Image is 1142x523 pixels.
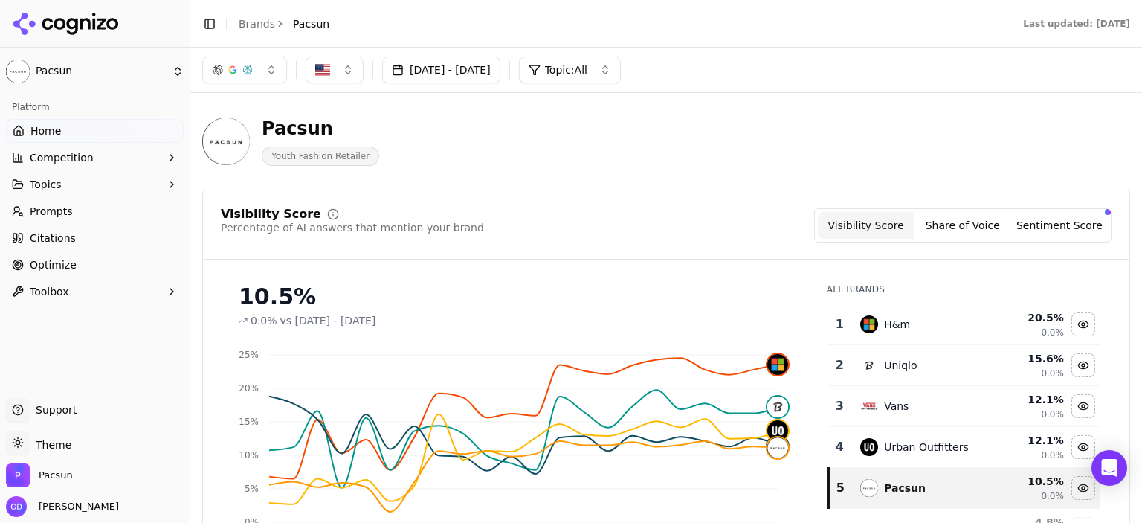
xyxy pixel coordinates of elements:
[382,57,500,83] button: [DATE] - [DATE]
[239,450,259,461] tspan: 10%
[30,257,77,272] span: Optimize
[30,123,61,138] span: Home
[239,383,259,394] tspan: 20%
[1041,368,1064,379] span: 0.0%
[6,146,184,170] button: Competition
[995,474,1064,489] div: 10.5 %
[836,479,845,497] div: 5
[30,231,76,246] span: Citations
[293,16,329,31] span: Pacsun
[860,479,878,497] img: pacsun
[239,417,259,427] tspan: 15%
[39,469,73,482] span: Pacsun
[6,95,184,119] div: Platform
[6,463,73,487] button: Open organization switcher
[36,65,166,78] span: Pacsun
[914,212,1011,239] button: Share of Voice
[221,220,484,235] div: Percentage of AI answers that mention your brand
[828,468,1100,509] tr: 5pacsunPacsun10.5%0.0%Hide pacsun data
[6,496,27,517] img: Gabrielle Dewsnap
[6,60,30,83] img: Pacsun
[767,354,788,375] img: h&m
[884,399,909,414] div: Vans
[6,463,30,487] img: Pacsun
[860,315,878,333] img: h&m
[251,313,277,328] span: 0.0%
[239,350,259,360] tspan: 25%
[280,313,376,328] span: vs [DATE] - [DATE]
[1071,476,1095,500] button: Hide pacsun data
[30,150,94,165] span: Competition
[30,284,69,299] span: Toolbox
[6,173,184,196] button: Topics
[6,226,184,250] a: Citations
[1041,490,1064,502] span: 0.0%
[995,351,1064,366] div: 15.6 %
[315,62,330,77] img: US
[860,438,878,456] img: urban outfitters
[767,397,788,417] img: uniqlo
[828,427,1100,468] tr: 4urban outfittersUrban Outfitters12.1%0.0%Hide urban outfitters data
[818,212,914,239] button: Visibility Score
[6,119,184,143] a: Home
[828,386,1100,427] tr: 3vansVans12.1%0.0%Hide vans data
[834,315,845,333] div: 1
[6,199,184,223] a: Prompts
[221,208,321,220] div: Visibility Score
[6,280,184,304] button: Toolbox
[767,437,788,458] img: pacsun
[767,420,788,441] img: urban outfitters
[30,402,77,417] span: Support
[30,439,71,451] span: Theme
[995,310,1064,325] div: 20.5 %
[828,304,1100,345] tr: 1h&mH&m20.5%0.0%Hide h&m data
[262,147,379,166] span: Youth Fashion Retailer
[834,397,845,415] div: 3
[1091,450,1127,486] div: Open Intercom Messenger
[1041,327,1064,338] span: 0.0%
[239,18,275,30] a: Brands
[860,356,878,374] img: uniqlo
[884,358,917,373] div: Uniqlo
[6,496,119,517] button: Open user button
[860,397,878,415] img: vans
[834,438,845,456] div: 4
[827,283,1100,295] div: All Brands
[995,433,1064,448] div: 12.1 %
[545,62,587,77] span: Topic: All
[30,177,62,192] span: Topics
[239,16,329,31] nav: breadcrumb
[884,440,969,455] div: Urban Outfitters
[245,484,259,494] tspan: 5%
[239,283,797,310] div: 10.5%
[1023,18,1130,30] div: Last updated: [DATE]
[884,317,910,332] div: H&m
[202,118,250,165] img: Pacsun
[1041,408,1064,420] span: 0.0%
[834,356,845,374] div: 2
[828,345,1100,386] tr: 2uniqloUniqlo15.6%0.0%Hide uniqlo data
[1071,394,1095,418] button: Hide vans data
[262,117,379,141] div: Pacsun
[1041,449,1064,461] span: 0.0%
[1071,435,1095,459] button: Hide urban outfitters data
[30,204,73,219] span: Prompts
[1011,212,1108,239] button: Sentiment Score
[1071,312,1095,336] button: Hide h&m data
[1071,353,1095,377] button: Hide uniqlo data
[6,253,184,277] a: Optimize
[33,500,119,513] span: [PERSON_NAME]
[995,392,1064,407] div: 12.1 %
[884,481,926,495] div: Pacsun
